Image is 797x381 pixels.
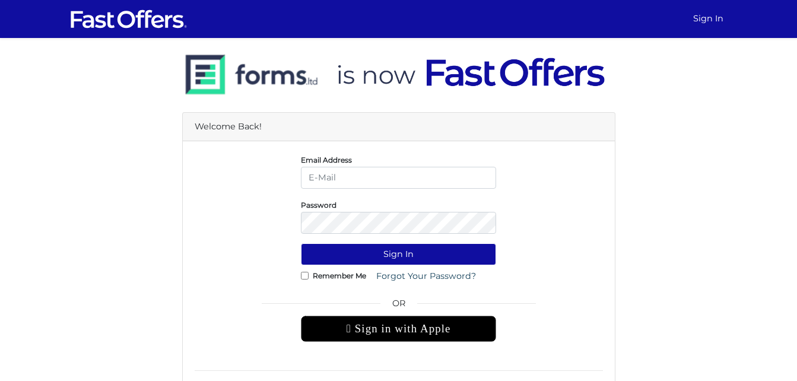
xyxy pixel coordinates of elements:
[301,158,352,161] label: Email Address
[301,243,496,265] button: Sign In
[369,265,484,287] a: Forgot Your Password?
[301,167,496,189] input: E-Mail
[301,204,336,207] label: Password
[183,113,615,141] div: Welcome Back!
[313,274,366,277] label: Remember Me
[688,7,728,30] a: Sign In
[301,316,496,342] div: Sign in with Apple
[301,297,496,316] span: OR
